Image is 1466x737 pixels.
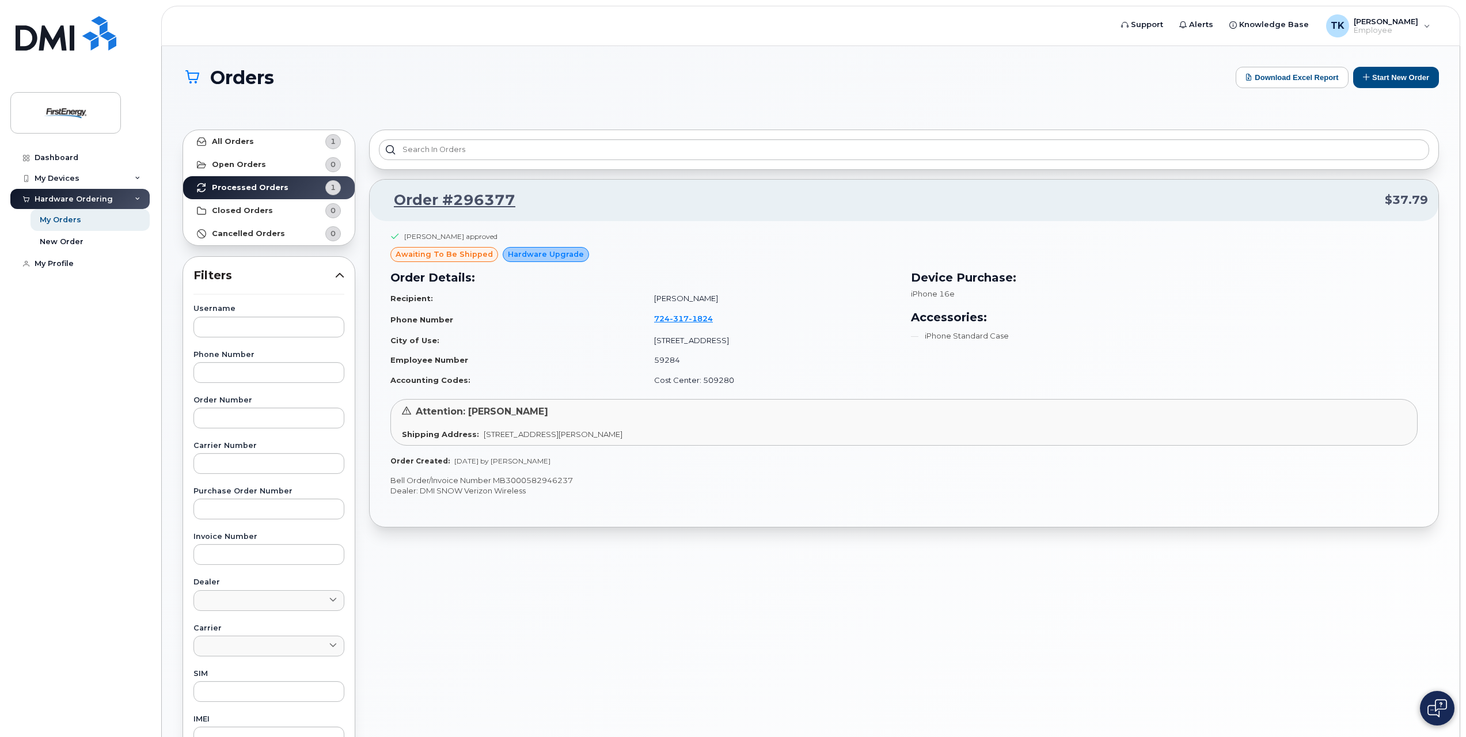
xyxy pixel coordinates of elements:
[1385,192,1428,208] span: $37.79
[911,309,1418,326] h3: Accessories:
[416,406,548,417] span: Attention: [PERSON_NAME]
[390,457,450,465] strong: Order Created:
[183,130,355,153] a: All Orders1
[183,176,355,199] a: Processed Orders1
[670,314,689,323] span: 317
[193,579,344,586] label: Dealer
[454,457,550,465] span: [DATE] by [PERSON_NAME]
[212,137,254,146] strong: All Orders
[212,206,273,215] strong: Closed Orders
[212,183,288,192] strong: Processed Orders
[1353,67,1439,88] button: Start New Order
[654,314,727,323] a: 7243171824
[390,336,439,345] strong: City of Use:
[379,139,1429,160] input: Search in orders
[183,199,355,222] a: Closed Orders0
[644,350,897,370] td: 59284
[331,228,336,239] span: 0
[193,397,344,404] label: Order Number
[331,136,336,147] span: 1
[644,370,897,390] td: Cost Center: 509280
[212,160,266,169] strong: Open Orders
[193,351,344,359] label: Phone Number
[508,249,584,260] span: Hardware Upgrade
[1236,67,1349,88] button: Download Excel Report
[911,330,1418,341] li: iPhone Standard Case
[402,430,479,439] strong: Shipping Address:
[183,153,355,176] a: Open Orders0
[404,231,497,241] div: [PERSON_NAME] approved
[390,294,433,303] strong: Recipient:
[911,269,1418,286] h3: Device Purchase:
[390,269,897,286] h3: Order Details:
[644,330,897,351] td: [STREET_ADDRESS]
[331,205,336,216] span: 0
[689,314,713,323] span: 1824
[210,67,274,88] span: Orders
[644,288,897,309] td: [PERSON_NAME]
[390,375,470,385] strong: Accounting Codes:
[396,249,493,260] span: awaiting to be shipped
[193,488,344,495] label: Purchase Order Number
[193,305,344,313] label: Username
[212,229,285,238] strong: Cancelled Orders
[390,315,453,324] strong: Phone Number
[331,159,336,170] span: 0
[193,670,344,678] label: SIM
[911,289,955,298] span: iPhone 16e
[331,182,336,193] span: 1
[654,314,713,323] span: 724
[193,625,344,632] label: Carrier
[390,355,468,364] strong: Employee Number
[183,222,355,245] a: Cancelled Orders0
[390,485,1418,496] p: Dealer: DMI SNOW Verizon Wireless
[390,475,1418,486] p: Bell Order/Invoice Number MB3000582946237
[484,430,622,439] span: [STREET_ADDRESS][PERSON_NAME]
[193,442,344,450] label: Carrier Number
[193,267,335,284] span: Filters
[1427,699,1447,717] img: Open chat
[193,533,344,541] label: Invoice Number
[193,716,344,723] label: IMEI
[380,190,515,211] a: Order #296377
